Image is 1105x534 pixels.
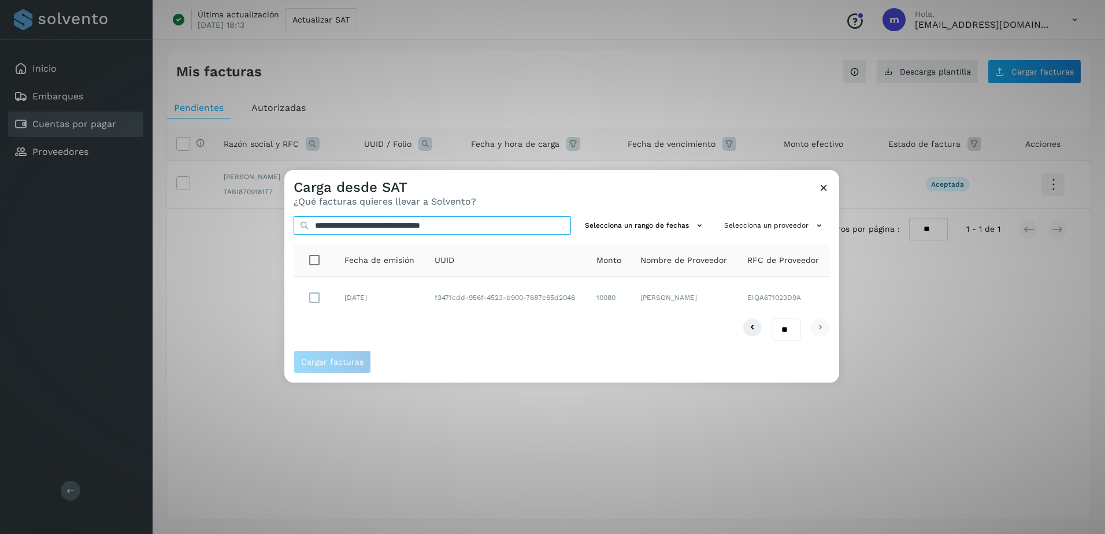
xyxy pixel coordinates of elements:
td: [DATE] [335,277,425,318]
button: Selecciona un proveedor [720,216,830,235]
h3: Carga desde SAT [294,179,476,196]
button: Cargar facturas [294,350,371,373]
button: Selecciona un rango de fechas [580,216,710,235]
td: [PERSON_NAME] [631,277,738,318]
span: Monto [596,254,621,266]
span: Cargar facturas [301,358,364,366]
span: UUID [435,254,454,266]
p: ¿Qué facturas quieres llevar a Solvento? [294,196,476,207]
span: Nombre de Proveedor [640,254,727,266]
td: EIQA671023D9A [738,277,830,318]
td: 10080 [587,277,631,318]
span: RFC de Proveedor [747,254,819,266]
span: Fecha de emisión [344,254,414,266]
td: f3471cdd-956f-4523-b900-7687c65d2046 [425,277,587,318]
